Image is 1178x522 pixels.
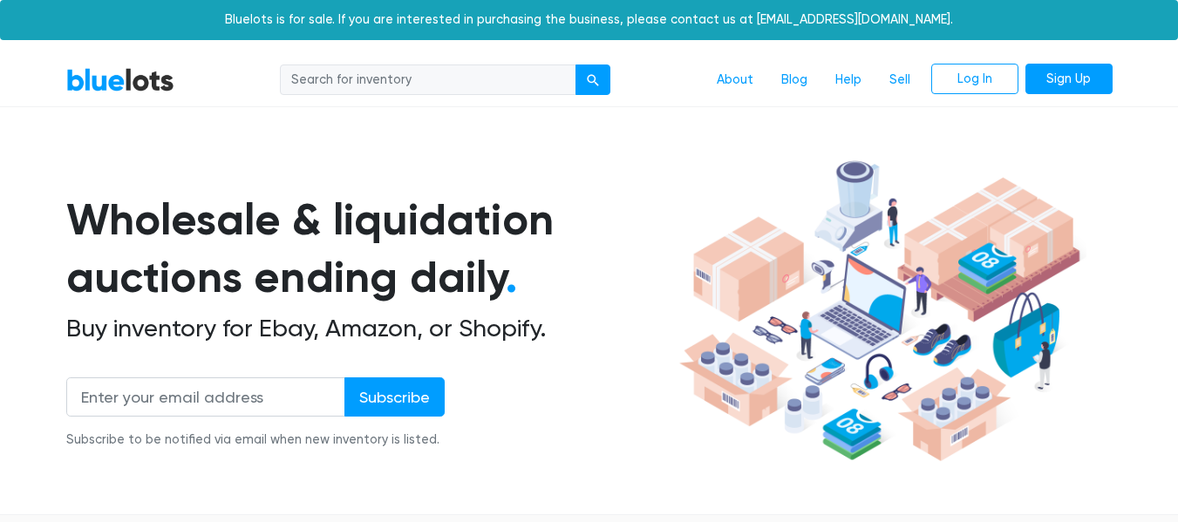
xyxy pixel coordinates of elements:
[767,64,821,97] a: Blog
[931,64,1018,95] a: Log In
[280,64,576,96] input: Search for inventory
[344,377,445,417] input: Subscribe
[506,251,517,303] span: .
[1025,64,1113,95] a: Sign Up
[66,314,673,343] h2: Buy inventory for Ebay, Amazon, or Shopify.
[66,430,445,450] div: Subscribe to be notified via email when new inventory is listed.
[875,64,924,97] a: Sell
[66,377,345,417] input: Enter your email address
[673,153,1086,470] img: hero-ee84e7d0318cb26816c560f6b4441b76977f77a177738b4e94f68c95b2b83dbb.png
[66,67,174,92] a: BlueLots
[821,64,875,97] a: Help
[66,191,673,307] h1: Wholesale & liquidation auctions ending daily
[703,64,767,97] a: About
